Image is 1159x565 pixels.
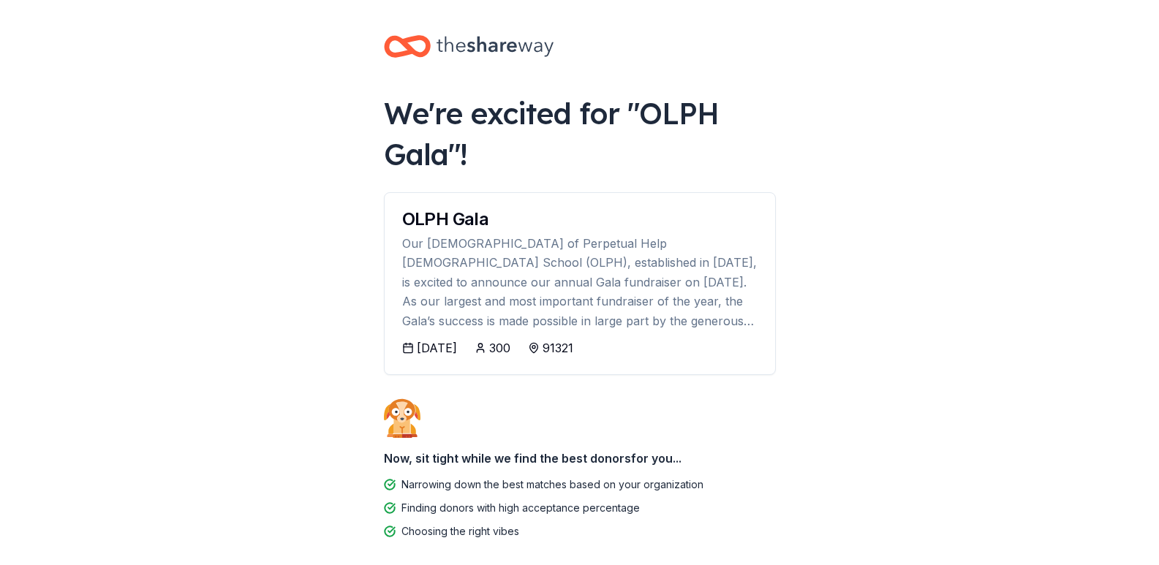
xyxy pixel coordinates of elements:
div: Finding donors with high acceptance percentage [401,499,640,517]
img: Dog waiting patiently [384,398,420,438]
div: Our [DEMOGRAPHIC_DATA] of Perpetual Help [DEMOGRAPHIC_DATA] School (OLPH), established in [DATE],... [402,234,758,330]
div: We're excited for " OLPH Gala "! [384,93,776,175]
div: 91321 [543,339,573,357]
div: OLPH Gala [402,211,758,228]
div: Choosing the right vibes [401,523,519,540]
div: Narrowing down the best matches based on your organization [401,476,703,493]
div: [DATE] [417,339,457,357]
div: Now, sit tight while we find the best donors for you... [384,444,776,473]
div: 300 [489,339,510,357]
